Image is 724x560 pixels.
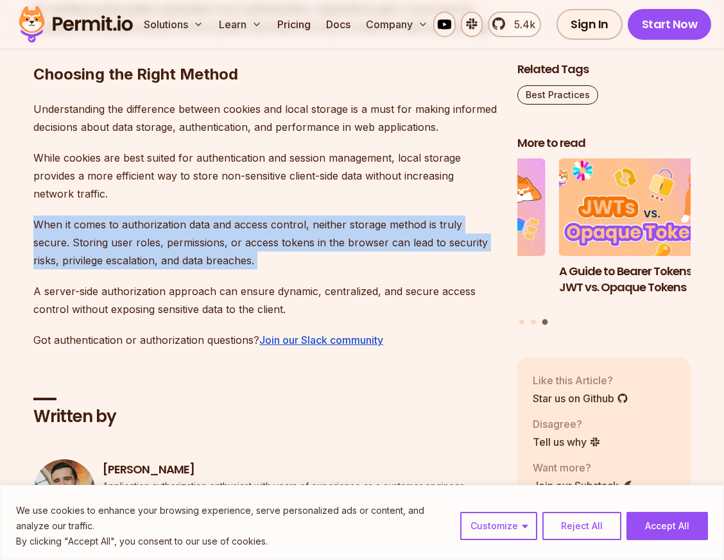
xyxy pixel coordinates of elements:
p: We use cookies to enhance your browsing experience, serve personalized ads or content, and analyz... [16,503,451,534]
a: Docs [321,12,356,37]
h2: Related Tags [517,62,691,78]
p: A server-side authorization approach can ensure dynamic, centralized, and secure access control w... [33,282,497,318]
a: 5.4k [488,12,541,37]
p: Want more? [533,460,633,475]
p: Like this Article? [533,373,628,388]
p: By clicking "Accept All", you consent to our use of cookies. [16,534,451,549]
img: Permit logo [13,3,139,46]
span: 5.4k [506,17,535,32]
p: Understanding the difference between cookies and local storage is a must for making informed deci... [33,100,497,136]
a: Join our Slack community [259,334,383,346]
h2: Written by [33,405,497,428]
h3: [PERSON_NAME] [103,462,497,478]
h3: Policy-Based Access Control (PBAC) Isn’t as Great as You Think [372,264,546,311]
a: Star us on Github [533,391,628,406]
a: Start Now [628,9,712,40]
img: Policy-Based Access Control (PBAC) Isn’t as Great as You Think [372,159,546,257]
button: Go to slide 1 [519,319,524,325]
button: Go to slide 3 [542,319,547,325]
p: When it comes to authorization data and access control, neither storage method is truly secure. S... [33,216,497,269]
button: Company [361,12,433,37]
div: Posts [517,159,691,327]
button: Accept All [626,512,708,540]
button: Learn [214,12,267,37]
p: Disagree? [533,416,601,432]
button: Reject All [542,512,621,540]
a: Pricing [272,12,316,37]
h2: More to read [517,135,691,151]
img: Daniel Bass [33,459,95,521]
li: 2 of 3 [372,159,546,312]
p: While cookies are best suited for authentication and session management, local storage provides a... [33,149,497,203]
a: Join our Substack [533,478,633,493]
a: Tell us why [533,434,601,450]
p: Got authentication or authorization questions? [33,331,497,349]
p: Application authorization enthusiast with years of experience as a customer engineer, technical w... [103,480,497,518]
button: Customize [460,512,537,540]
a: Best Practices [517,85,598,105]
a: Sign In [556,9,623,40]
button: Solutions [139,12,209,37]
button: Go to slide 2 [531,319,536,325]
